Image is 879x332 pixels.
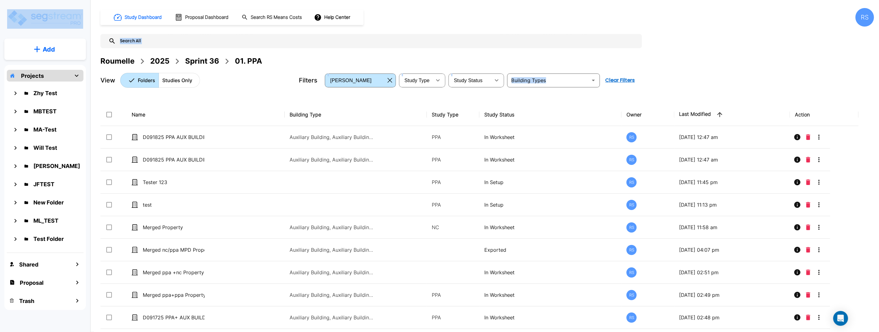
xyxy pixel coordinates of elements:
p: Test Folder [33,235,64,243]
button: Info [791,244,804,256]
p: [DATE] 11:58 am [679,224,785,231]
div: RS [626,245,637,255]
div: Select [400,72,432,89]
input: Building Types [509,76,588,85]
div: RS [626,222,637,233]
p: MA-Test [33,125,57,134]
button: Info [791,266,804,279]
div: RS [856,8,874,27]
div: RS [626,200,637,210]
th: Last Modified [674,103,790,126]
th: Study Type [427,103,479,126]
div: Open Intercom Messenger [833,311,848,326]
div: Platform [120,73,200,88]
p: Zhy Test [33,89,57,97]
button: Delete [804,176,813,188]
button: Delete [804,311,813,324]
p: Auxiliary Building, Auxiliary Building, Commercial Property Site [290,156,373,163]
p: Auxiliary Building, Auxiliary Building, Commercial Property Site [290,133,373,141]
p: Will Test [33,144,57,152]
p: PPA [432,314,474,321]
button: More-Options [813,221,825,233]
button: Folders [120,73,159,88]
div: RS [626,132,637,142]
button: More-Options [813,199,825,211]
p: ML_TEST [33,216,58,225]
span: Study Type [405,78,430,83]
p: MBTEST [33,107,57,116]
p: Auxiliary Building, Auxiliary Building, Commercial Property Site [290,224,373,231]
div: RS [626,290,637,300]
p: Add [43,45,55,54]
span: Study Status [454,78,483,83]
p: Auxiliary Building, Auxiliary Building, Commercial Property Site [290,314,373,321]
p: D091725 PPA+ AUX BUILDING_tcs [143,314,205,321]
div: Select [450,72,490,89]
button: More-Options [813,289,825,301]
p: JFTEST [33,180,54,188]
p: In Worksheet [484,291,617,299]
button: Info [791,131,804,143]
button: Open [589,76,598,85]
p: PPA [432,133,474,141]
p: [DATE] 11:13 pm [679,201,785,208]
img: Logo [7,9,83,27]
button: More-Options [813,153,825,166]
p: Projects [21,72,44,80]
p: Merged ppa +nc Property udm [143,269,205,276]
div: RS [626,267,637,278]
p: D091825 PPA AUX BUILDING [143,156,205,163]
p: PPA [432,201,474,208]
p: View [100,76,115,85]
button: Search RS Means Costs [239,11,305,23]
p: [DATE] 12:47 am [679,133,785,141]
button: Delete [804,131,813,143]
button: More-Options [813,266,825,279]
button: Clear Filters [603,74,638,86]
th: Name [127,103,285,126]
button: Info [791,289,804,301]
p: PPA [432,156,474,163]
p: Filters [299,76,317,85]
button: Delete [804,266,813,279]
p: PPA [432,179,474,186]
p: Exported [484,246,617,254]
p: In Worksheet [484,314,617,321]
p: Auxiliary Building, Auxiliary Building, Commercial Property Site [290,269,373,276]
button: SelectAll [103,108,115,121]
button: More-Options [813,131,825,143]
button: Help Center [313,11,353,23]
p: Emmanuel QA [33,162,80,170]
p: Auxiliary Building, Auxiliary Building, Commercial Property Site [290,246,373,254]
p: Merged nc/ppa MPD Property [143,246,205,254]
p: In Worksheet [484,269,617,276]
button: Delete [804,289,813,301]
h1: Study Dashboard [125,14,162,21]
p: Auxiliary Building, Auxiliary Building, Commercial Property Site [290,291,373,299]
button: Delete [804,221,813,233]
button: More-Options [813,176,825,188]
p: In Setup [484,179,617,186]
button: Proposal Dashboard [172,11,232,24]
p: Proposal [20,279,44,287]
div: Select [326,72,385,89]
p: NC [432,224,474,231]
button: Delete [804,153,813,166]
button: Delete [804,199,813,211]
p: In Worksheet [484,224,617,231]
th: Owner [622,103,674,126]
h1: Search RS Means Costs [251,14,302,21]
div: Sprint 36 [185,56,219,67]
th: Building Type [285,103,427,126]
p: [DATE] 02:48 pm [679,314,785,321]
button: Delete [804,244,813,256]
div: RS [626,177,637,187]
button: Info [791,221,804,233]
button: Info [791,311,804,324]
p: In Worksheet [484,156,617,163]
p: PPA [432,291,474,299]
p: In Worksheet [484,133,617,141]
button: More-Options [813,311,825,324]
div: 01. PPA [235,56,262,67]
button: Info [791,153,804,166]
